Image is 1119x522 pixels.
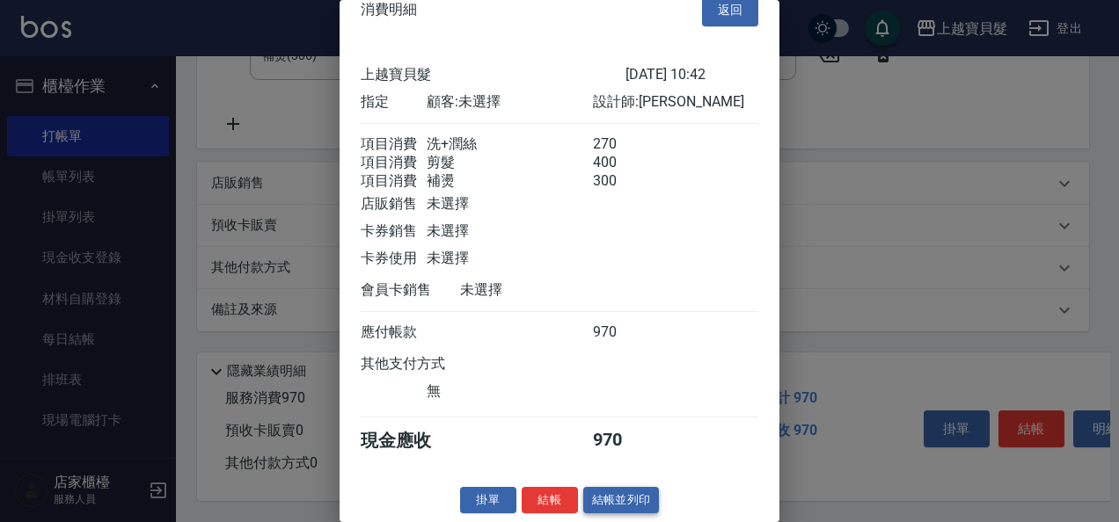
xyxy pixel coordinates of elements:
[593,93,758,112] div: 設計師: [PERSON_NAME]
[427,93,592,112] div: 顧客: 未選擇
[361,195,427,214] div: 店販銷售
[427,172,592,191] div: 補燙
[427,250,592,268] div: 未選擇
[361,222,427,241] div: 卡券銷售
[427,154,592,172] div: 剪髮
[460,487,516,514] button: 掛單
[361,66,625,84] div: 上越寶貝髮
[361,323,427,342] div: 應付帳款
[593,154,659,172] div: 400
[460,281,625,300] div: 未選擇
[427,195,592,214] div: 未選擇
[593,323,659,342] div: 970
[361,250,427,268] div: 卡券使用
[427,382,592,401] div: 無
[593,172,659,191] div: 300
[522,487,578,514] button: 結帳
[593,429,659,453] div: 970
[593,135,659,154] div: 270
[427,222,592,241] div: 未選擇
[625,66,758,84] div: [DATE] 10:42
[583,487,660,514] button: 結帳並列印
[427,135,592,154] div: 洗+潤絲
[361,429,460,453] div: 現金應收
[361,1,417,18] span: 消費明細
[361,154,427,172] div: 項目消費
[361,355,494,373] div: 其他支付方式
[361,135,427,154] div: 項目消費
[361,281,460,300] div: 會員卡銷售
[361,172,427,191] div: 項目消費
[361,93,427,112] div: 指定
